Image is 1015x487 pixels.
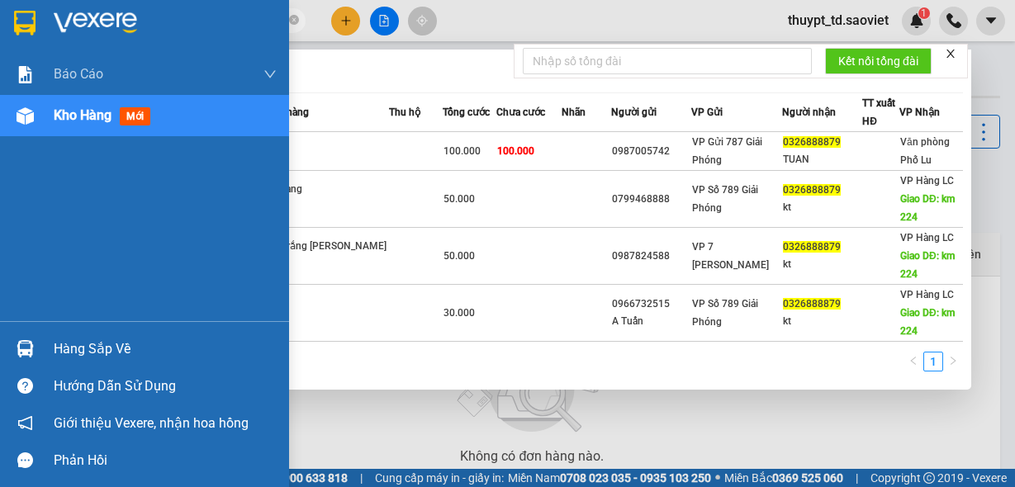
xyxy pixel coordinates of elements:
[838,52,918,70] span: Kết nối tổng đài
[54,374,277,399] div: Hướng dẫn sử dụng
[783,256,861,273] div: kt
[924,352,942,371] a: 1
[496,106,545,118] span: Chưa cước
[900,250,955,280] span: Giao DĐ: km 224
[692,184,758,214] span: VP Số 789 Giải Phóng
[862,97,895,127] span: TT xuất HĐ
[783,199,861,216] div: kt
[264,313,388,331] div: SL: 1
[443,193,475,205] span: 50.000
[289,13,299,29] span: close-circle
[264,151,388,169] div: SL: 2
[264,181,388,199] div: bocvang
[443,106,490,118] span: Tổng cước
[612,296,690,313] div: 0966732515
[443,307,475,319] span: 30.000
[904,352,923,371] li: Previous Page
[523,48,812,74] input: Nhập số tổng đài
[562,106,586,118] span: Nhãn
[923,352,943,371] li: 1
[692,298,758,328] span: VP Số 789 Giải Phóng
[900,307,955,337] span: Giao DĐ: km 224
[264,199,388,217] div: SL: 1
[612,143,690,160] div: 0987005742
[825,48,932,74] button: Kết nối tổng đài
[612,248,690,265] div: 0987824588
[943,352,963,371] button: right
[54,64,103,84] span: Báo cáo
[17,452,33,468] span: message
[782,106,836,118] span: Người nhận
[900,175,954,187] span: VP Hàng LC
[692,136,762,166] span: VP Gửi 787 Giải Phóng
[443,145,481,157] span: 100.000
[783,298,841,310] span: 0326888879
[443,250,475,262] span: 50.000
[783,184,841,196] span: 0326888879
[264,238,388,256] div: bọc trắng [PERSON_NAME]
[17,378,33,394] span: question-circle
[783,313,861,330] div: kt
[54,413,249,433] span: Giới thiệu Vexere, nhận hoa hồng
[783,136,841,148] span: 0326888879
[900,136,950,166] span: Văn phòng Phố Lu
[54,448,277,473] div: Phản hồi
[263,68,277,81] span: down
[289,15,299,25] span: close-circle
[899,106,940,118] span: VP Nhận
[17,66,34,83] img: solution-icon
[14,11,36,35] img: logo-vxr
[691,106,723,118] span: VP Gửi
[264,256,388,274] div: SL: 1
[612,191,690,208] div: 0799468888
[54,107,111,123] span: Kho hàng
[783,151,861,168] div: TUAN
[900,289,954,300] span: VP Hàng LC
[611,106,657,118] span: Người gửi
[900,193,955,223] span: Giao DĐ: km 224
[120,107,150,125] span: mới
[389,106,420,118] span: Thu hộ
[17,107,34,125] img: warehouse-icon
[612,313,690,330] div: A Tuấn
[908,356,918,366] span: left
[692,241,769,271] span: VP 7 [PERSON_NAME]
[900,232,954,243] span: VP Hàng LC
[264,295,388,313] div: hộp
[497,145,534,157] span: 100.000
[904,352,923,371] button: left
[943,352,963,371] li: Next Page
[783,241,841,253] span: 0326888879
[17,340,34,357] img: warehouse-icon
[17,415,33,431] span: notification
[264,133,388,151] div: HOP
[948,356,958,366] span: right
[945,48,956,59] span: close
[54,337,277,362] div: Hàng sắp về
